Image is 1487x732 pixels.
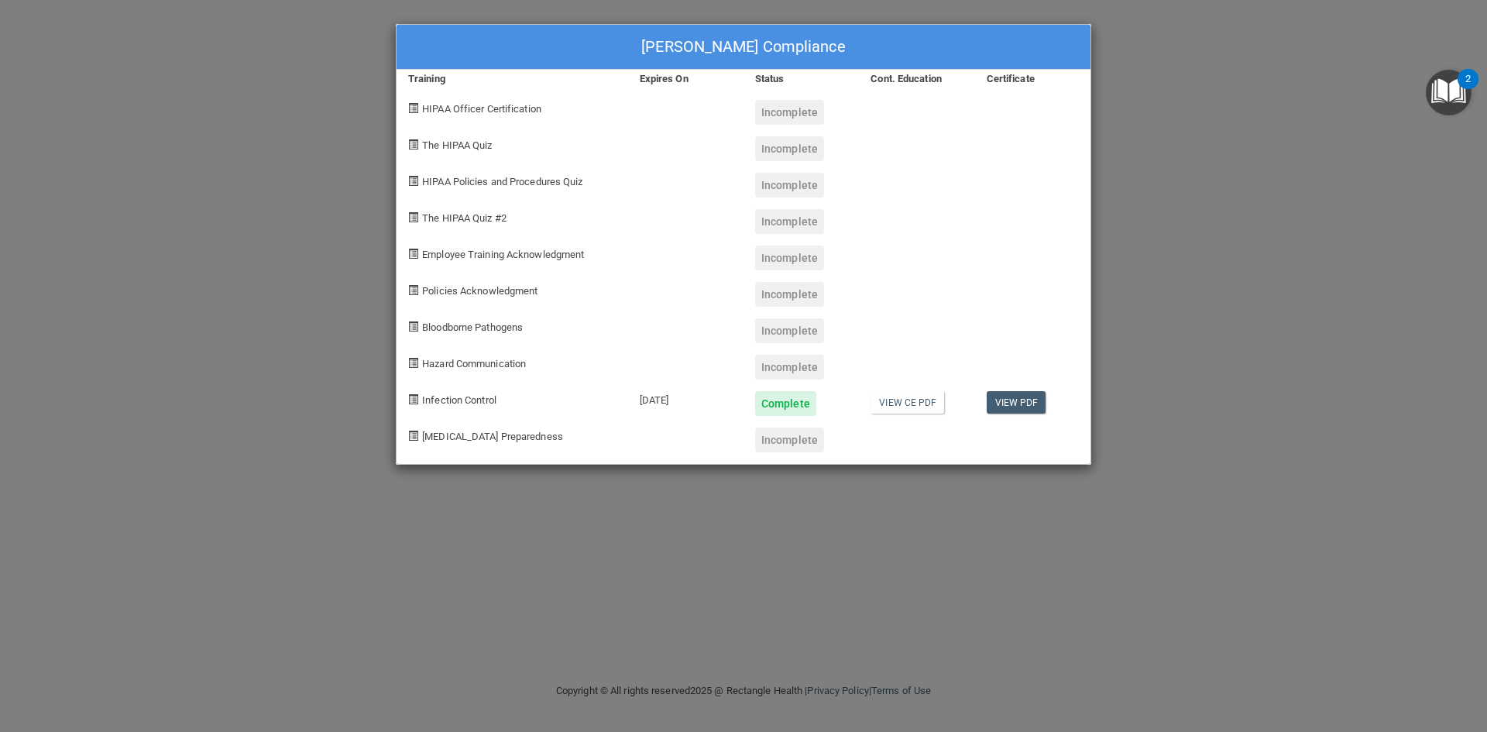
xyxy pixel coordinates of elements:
div: Incomplete [755,318,824,343]
div: 2 [1465,79,1471,99]
div: [DATE] [628,380,743,416]
iframe: Drift Widget Chat Controller [1219,622,1468,684]
div: Incomplete [755,428,824,452]
span: Employee Training Acknowledgment [422,249,584,260]
div: Incomplete [755,246,824,270]
div: Complete [755,391,816,416]
div: Incomplete [755,282,824,307]
div: Incomplete [755,355,824,380]
div: [PERSON_NAME] Compliance [397,25,1090,70]
a: View PDF [987,391,1046,414]
span: Infection Control [422,394,496,406]
span: Policies Acknowledgment [422,285,537,297]
div: Incomplete [755,209,824,234]
div: Certificate [975,70,1090,88]
div: Incomplete [755,136,824,161]
span: Bloodborne Pathogens [422,321,523,333]
span: Hazard Communication [422,358,526,369]
div: Status [743,70,859,88]
div: Cont. Education [859,70,974,88]
div: Training [397,70,628,88]
button: Open Resource Center, 2 new notifications [1426,70,1472,115]
a: View CE PDF [871,391,944,414]
span: HIPAA Policies and Procedures Quiz [422,176,582,187]
div: Incomplete [755,100,824,125]
span: The HIPAA Quiz [422,139,492,151]
span: [MEDICAL_DATA] Preparedness [422,431,563,442]
span: The HIPAA Quiz #2 [422,212,507,224]
div: Incomplete [755,173,824,198]
div: Expires On [628,70,743,88]
span: HIPAA Officer Certification [422,103,541,115]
